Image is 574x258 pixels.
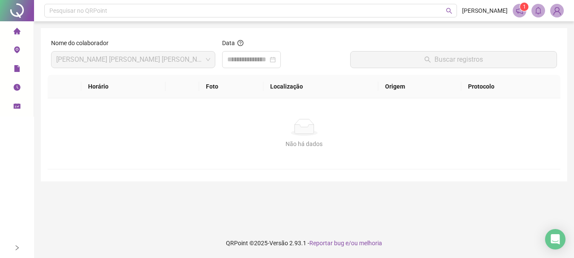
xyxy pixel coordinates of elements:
[551,4,563,17] img: 90889
[309,240,382,247] span: Reportar bug e/ou melhoria
[378,75,461,98] th: Origem
[14,24,20,41] span: home
[14,80,20,97] span: clock-circle
[81,75,166,98] th: Horário
[14,43,20,60] span: environment
[461,75,560,98] th: Protocolo
[263,75,378,98] th: Localização
[58,139,550,149] div: Não há dados
[446,8,452,14] span: search
[516,7,523,14] span: notification
[545,229,565,249] div: Open Intercom Messenger
[34,228,574,258] footer: QRPoint © 2025 - 2.93.1 -
[14,245,20,251] span: right
[350,51,557,68] button: Buscar registros
[534,7,542,14] span: bell
[520,3,528,11] sup: 1
[222,40,235,46] span: Data
[237,40,243,46] span: question-circle
[199,75,263,98] th: Foto
[462,6,508,15] span: [PERSON_NAME]
[269,240,288,247] span: Versão
[14,61,20,78] span: file
[56,52,210,68] span: JOSE CARLOS ROCHA DA SILVA
[14,99,20,116] span: schedule
[523,4,526,10] span: 1
[51,38,114,48] label: Nome do colaborador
